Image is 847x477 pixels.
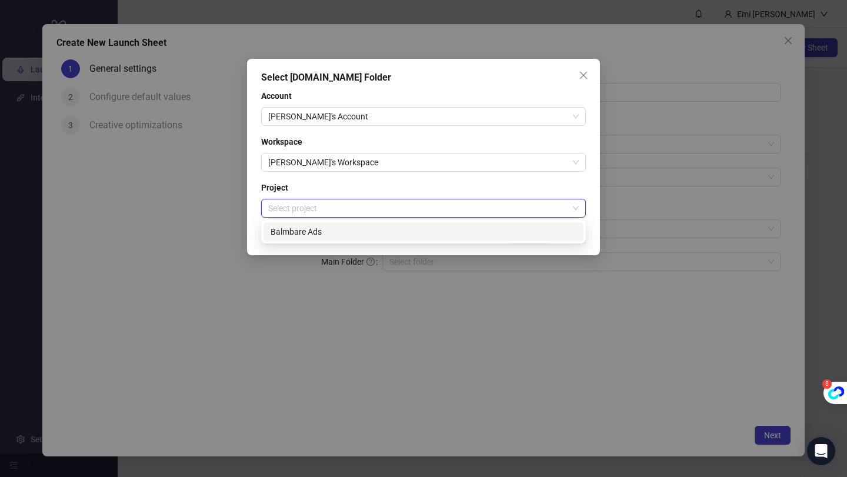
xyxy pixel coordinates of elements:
span: Rafihath's Workspace [268,154,579,171]
button: Close [574,66,593,85]
div: Balmbare Ads [271,225,576,238]
span: Rafihath's Account [268,108,579,125]
div: Select [DOMAIN_NAME] Folder [261,71,586,85]
div: Open Intercom Messenger [807,437,835,465]
div: Balmbare Ads [264,222,583,241]
strong: Workspace [261,137,302,146]
strong: Project [261,183,288,192]
strong: Account [261,91,292,101]
span: close [579,71,588,80]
